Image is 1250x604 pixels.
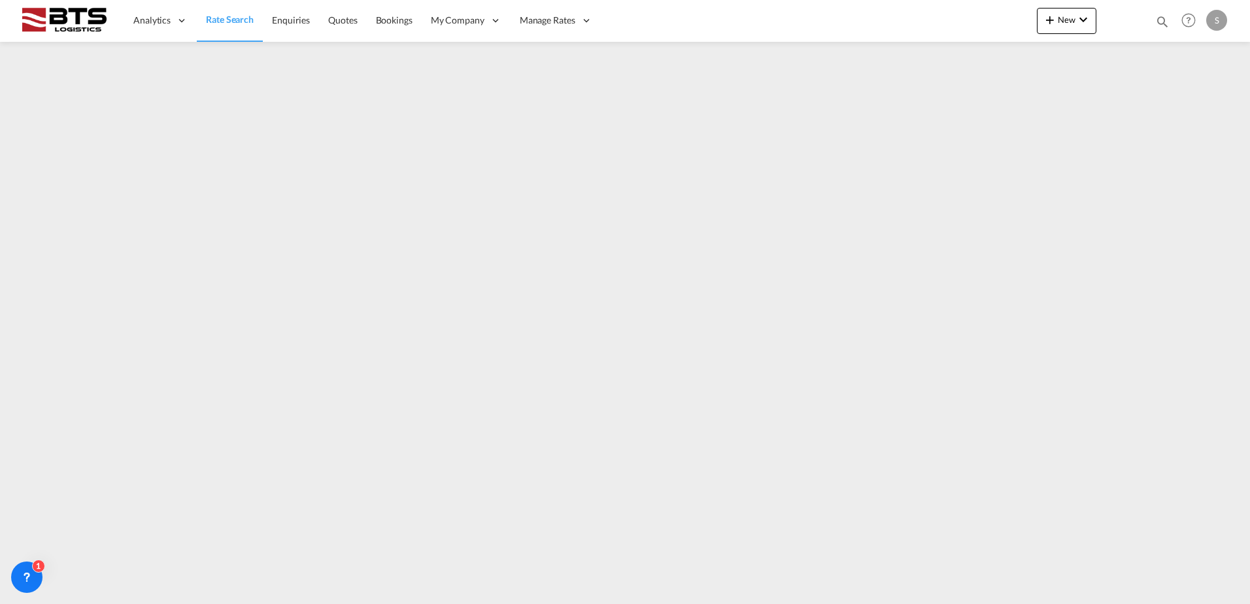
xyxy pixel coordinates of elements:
span: Enquiries [272,14,310,25]
div: icon-magnify [1155,14,1170,34]
md-icon: icon-plus 400-fg [1042,12,1058,27]
button: icon-plus 400-fgNewicon-chevron-down [1037,8,1096,34]
img: cdcc71d0be7811ed9adfbf939d2aa0e8.png [20,6,108,35]
span: Analytics [133,14,171,27]
span: Manage Rates [520,14,575,27]
span: My Company [431,14,484,27]
md-icon: icon-chevron-down [1075,12,1091,27]
md-icon: icon-magnify [1155,14,1170,29]
span: Help [1177,9,1200,31]
span: Rate Search [206,14,254,25]
span: New [1042,14,1091,25]
div: S [1206,10,1227,31]
span: Bookings [376,14,413,25]
span: Quotes [328,14,357,25]
div: Help [1177,9,1206,33]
